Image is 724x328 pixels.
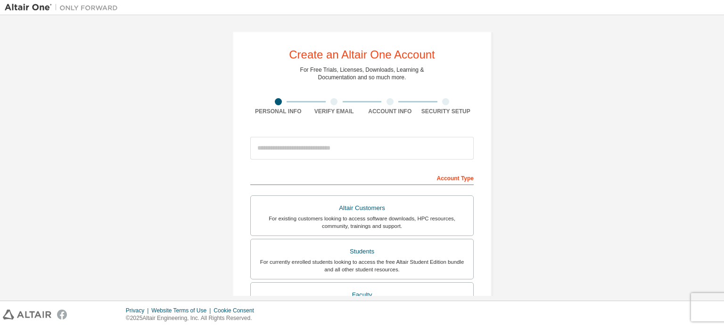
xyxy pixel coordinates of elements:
[362,108,418,115] div: Account Info
[151,307,214,314] div: Website Terms of Use
[57,310,67,320] img: facebook.svg
[250,170,474,185] div: Account Type
[306,108,362,115] div: Verify Email
[256,288,468,302] div: Faculty
[126,307,151,314] div: Privacy
[3,310,51,320] img: altair_logo.svg
[126,314,260,322] p: © 2025 Altair Engineering, Inc. All Rights Reserved.
[5,3,123,12] img: Altair One
[418,108,474,115] div: Security Setup
[256,202,468,215] div: Altair Customers
[250,108,306,115] div: Personal Info
[300,66,424,81] div: For Free Trials, Licenses, Downloads, Learning & Documentation and so much more.
[289,49,435,60] div: Create an Altair One Account
[256,258,468,273] div: For currently enrolled students looking to access the free Altair Student Edition bundle and all ...
[256,215,468,230] div: For existing customers looking to access software downloads, HPC resources, community, trainings ...
[214,307,259,314] div: Cookie Consent
[256,245,468,258] div: Students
